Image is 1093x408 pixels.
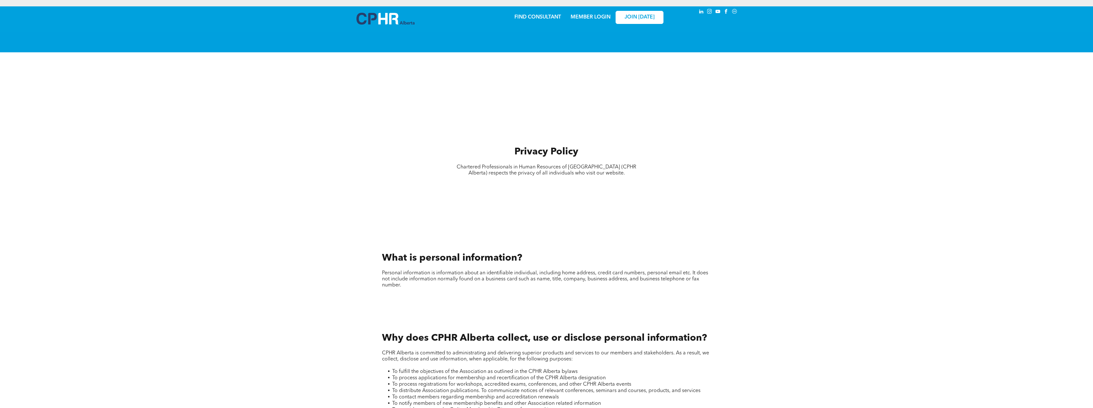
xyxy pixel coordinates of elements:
[392,388,700,393] span: To distribute Association publications. To communicate notices of relevant conferences, seminars ...
[457,165,636,176] span: Chartered Professionals in Human Resources of [GEOGRAPHIC_DATA] (CPHR Alberta) respects the priva...
[382,333,707,343] span: Why does CPHR Alberta collect, use or disclose personal information?
[392,382,631,387] span: To process registrations for workshops, accredited exams, conferences, and other CPHR Alberta events
[392,369,578,374] span: To fulfill the objectives of the Association as outlined in the CPHR Alberta bylaws
[382,253,522,263] span: What is personal information?
[723,8,730,17] a: facebook
[392,401,601,406] span: To notify members of new membership benefits and other Association related information
[514,147,578,157] span: Privacy Policy
[514,15,561,20] a: FIND CONSULTANT
[698,8,705,17] a: linkedin
[392,395,559,400] span: To contact members regarding membership and accreditation renewals
[731,8,738,17] a: Social network
[571,15,610,20] a: MEMBER LOGIN
[382,351,709,362] span: CPHR Alberta is committed to administrating and delivering superior products and services to our ...
[392,375,606,381] span: To process applications for membership and recertification of the CPHR Alberta designation
[616,11,663,24] a: JOIN [DATE]
[382,271,708,288] span: Personal information is information about an identifiable individual, including home address, cre...
[356,13,415,25] img: A blue and white logo for cp alberta
[625,14,655,20] span: JOIN [DATE]
[706,8,713,17] a: instagram
[715,8,722,17] a: youtube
